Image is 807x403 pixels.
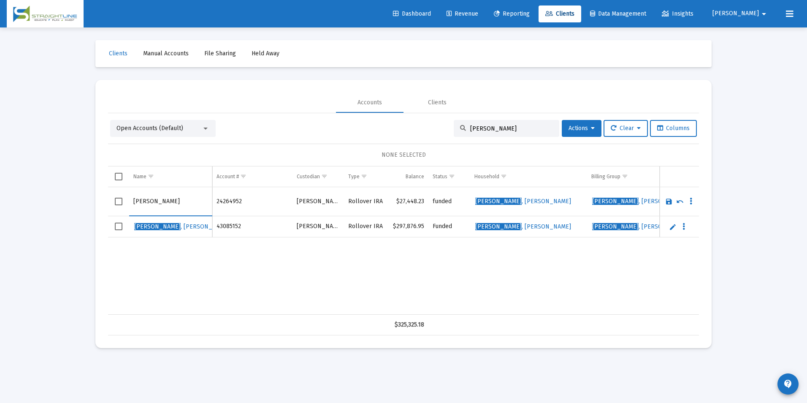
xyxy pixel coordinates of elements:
div: $325,325.18 [393,321,424,329]
span: Held Away [252,50,279,57]
span: Show filter options for column 'Type' [361,173,367,180]
a: Edit [669,223,677,231]
td: Column Billing Group [587,166,773,187]
a: [PERSON_NAME], [PERSON_NAME] [474,221,572,233]
span: Show filter options for column 'Name' [148,173,154,180]
a: Data Management [583,5,653,22]
div: Select all [115,173,122,180]
td: $27,448.23 [388,187,428,216]
a: Clients [539,5,581,22]
span: , [PERSON_NAME] [475,198,571,205]
span: Clients [109,50,127,57]
span: Clients [545,10,574,17]
div: Household [474,173,499,180]
span: , [PERSON_NAME] and [PERSON_NAME].90% Flat-Advance [592,198,797,205]
a: [PERSON_NAME], [PERSON_NAME] and [PERSON_NAME].90% Flat-Advance [591,221,798,233]
span: Show filter options for column 'Status' [449,173,455,180]
button: Columns [650,120,697,137]
div: Select row [115,198,122,205]
span: Show filter options for column 'Household' [501,173,507,180]
span: [PERSON_NAME] [475,198,522,205]
td: $297,876.95 [388,216,428,237]
td: [PERSON_NAME] [292,187,344,216]
div: Accounts [357,98,382,107]
input: Search [470,125,553,132]
td: 24264952 [212,187,292,216]
a: File Sharing [198,45,243,62]
a: Dashboard [386,5,438,22]
a: Revenue [440,5,485,22]
div: Clients [428,98,447,107]
span: Data Management [590,10,646,17]
span: , [PERSON_NAME] [134,223,230,230]
div: Data grid [108,166,699,335]
span: Manual Accounts [143,50,189,57]
td: Column Account # [212,166,292,187]
a: Manual Accounts [136,45,195,62]
button: Clear [604,120,648,137]
td: Column Balance [388,166,428,187]
a: Reporting [487,5,536,22]
span: Show filter options for column 'Custodian' [321,173,328,180]
a: [PERSON_NAME], [PERSON_NAME] and [PERSON_NAME].90% Flat-Advance [591,195,798,208]
a: Held Away [245,45,286,62]
button: Actions [562,120,601,137]
div: Balance [406,173,424,180]
a: [PERSON_NAME], [PERSON_NAME] [133,221,231,233]
button: [PERSON_NAME] [702,5,779,22]
img: Dashboard [13,5,77,22]
mat-icon: arrow_drop_down [759,5,769,22]
a: Save [665,198,673,205]
div: Billing Group [591,173,620,180]
span: [PERSON_NAME] [712,10,759,17]
td: Rollover IRA [344,216,388,237]
a: Clients [102,45,134,62]
span: [PERSON_NAME] [592,198,639,205]
mat-icon: contact_support [783,379,793,389]
td: Column Custodian [292,166,344,187]
span: [PERSON_NAME] [134,223,181,230]
span: Dashboard [393,10,431,17]
span: Insights [662,10,693,17]
div: Account # [217,173,239,180]
div: Name [133,173,146,180]
td: Column Type [344,166,388,187]
td: Column Status [428,166,470,187]
a: Cancel [676,198,684,205]
span: Revenue [447,10,478,17]
span: Reporting [494,10,530,17]
td: Column Household [470,166,587,187]
div: NONE SELECTED [115,151,692,159]
a: Insights [655,5,700,22]
td: [PERSON_NAME] [292,216,344,237]
a: [PERSON_NAME], [PERSON_NAME] [474,195,572,208]
span: Show filter options for column 'Account #' [240,173,246,180]
span: Open Accounts (Default) [116,125,183,132]
span: Columns [657,125,690,132]
span: File Sharing [204,50,236,57]
span: Show filter options for column 'Billing Group' [622,173,628,180]
td: 43085152 [212,216,292,237]
div: Select row [115,223,122,230]
div: Custodian [297,173,320,180]
div: Funded [433,222,466,231]
div: Type [348,173,360,180]
span: , [PERSON_NAME] [475,223,571,230]
span: [PERSON_NAME] [592,223,639,230]
span: [PERSON_NAME] [475,223,522,230]
span: Actions [569,125,595,132]
div: Status [433,173,447,180]
span: Clear [611,125,641,132]
td: Column Name [129,166,212,187]
span: , [PERSON_NAME] and [PERSON_NAME].90% Flat-Advance [592,223,797,230]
